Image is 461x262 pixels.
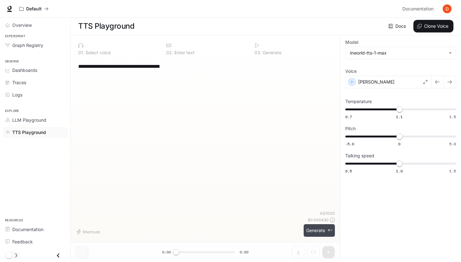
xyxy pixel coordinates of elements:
span: Dark mode toggle [6,252,12,259]
a: Overview [3,20,68,31]
p: Model [345,40,358,44]
p: Select voice [84,50,111,55]
span: Overview [12,22,32,28]
p: Default [26,6,42,12]
img: User avatar [443,4,452,13]
button: Shortcuts [76,227,102,237]
p: Talking speed [345,154,374,158]
a: Dashboards [3,65,68,76]
p: Generate [261,50,282,55]
span: 0 [398,141,400,147]
button: Clone Voice [413,20,453,32]
div: inworld-tts-1-max [346,47,456,59]
span: Documentation [402,5,434,13]
span: 1.0 [396,168,403,174]
a: Docs [387,20,408,32]
p: 0 2 . [166,50,173,55]
p: 43 / 1000 [320,211,335,216]
a: LLM Playground [3,114,68,125]
a: Logs [3,89,68,100]
a: Traces [3,77,68,88]
p: 0 1 . [78,50,84,55]
button: All workspaces [16,3,51,15]
div: inworld-tts-1-max [350,50,446,56]
p: Temperature [345,99,372,104]
p: Enter text [173,50,195,55]
span: 5.0 [449,141,456,147]
a: Feedback [3,236,68,247]
span: Logs [12,91,22,98]
span: 0.5 [345,168,352,174]
span: 0.7 [345,114,352,119]
span: Graph Registry [12,42,43,49]
span: Dashboards [12,67,37,73]
span: TTS Playground [12,129,46,136]
span: 1.5 [449,114,456,119]
a: Graph Registry [3,40,68,51]
span: 1.5 [449,168,456,174]
span: -5.0 [345,141,354,147]
a: Documentation [3,224,68,235]
span: LLM Playground [12,117,46,123]
a: Documentation [400,3,438,15]
p: $ 0.000430 [308,217,329,223]
span: Documentation [12,226,44,233]
p: Voice [345,69,357,73]
p: ⌘⏎ [328,229,332,232]
h1: TTS Playground [78,20,134,32]
span: Traces [12,79,26,86]
a: TTS Playground [3,127,68,138]
span: 1.1 [396,114,403,119]
span: Feedback [12,238,33,245]
button: Generate⌘⏎ [304,224,335,237]
button: Close drawer [51,249,65,262]
p: 0 3 . [254,50,261,55]
p: Pitch [345,126,356,131]
p: [PERSON_NAME] [358,79,394,85]
button: User avatar [441,3,453,15]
